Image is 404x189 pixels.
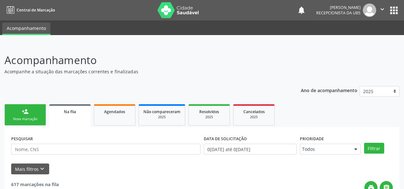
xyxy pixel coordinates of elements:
button:  [376,4,388,17]
span: Resolvidos [199,109,219,114]
span: Na fila [64,109,76,114]
button: Filtrar [364,143,384,154]
input: Selecione um intervalo [204,144,297,155]
div: 2025 [193,115,225,120]
span: Cancelados [243,109,265,114]
i:  [379,6,386,13]
div: 2025 [143,115,180,120]
span: Central de Marcação [17,7,55,13]
span: Agendados [104,109,125,114]
span: Todos [302,146,348,152]
p: Acompanhamento [4,52,281,68]
a: Central de Marcação [4,5,55,15]
div: 2025 [238,115,270,120]
div: [PERSON_NAME] [316,5,361,10]
div: Nova marcação [9,117,41,121]
span: Não compareceram [143,109,180,114]
img: img [363,4,376,17]
input: Nome, CNS [11,144,201,155]
i: keyboard_arrow_down [39,165,46,172]
button: notifications [297,6,306,15]
p: Acompanhe a situação das marcações correntes e finalizadas [4,68,281,75]
div: person_add [22,108,29,115]
strong: 617 marcações na fila [11,181,59,187]
a: Acompanhamento [2,23,50,35]
button: Mais filtroskeyboard_arrow_down [11,164,49,175]
label: Prioridade [300,134,324,144]
p: Ano de acompanhamento [301,86,357,94]
button: apps [388,5,400,16]
label: DATA DE SOLICITAÇÃO [204,134,247,144]
label: PESQUISAR [11,134,33,144]
span: Recepcionista da UBS [316,10,361,16]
